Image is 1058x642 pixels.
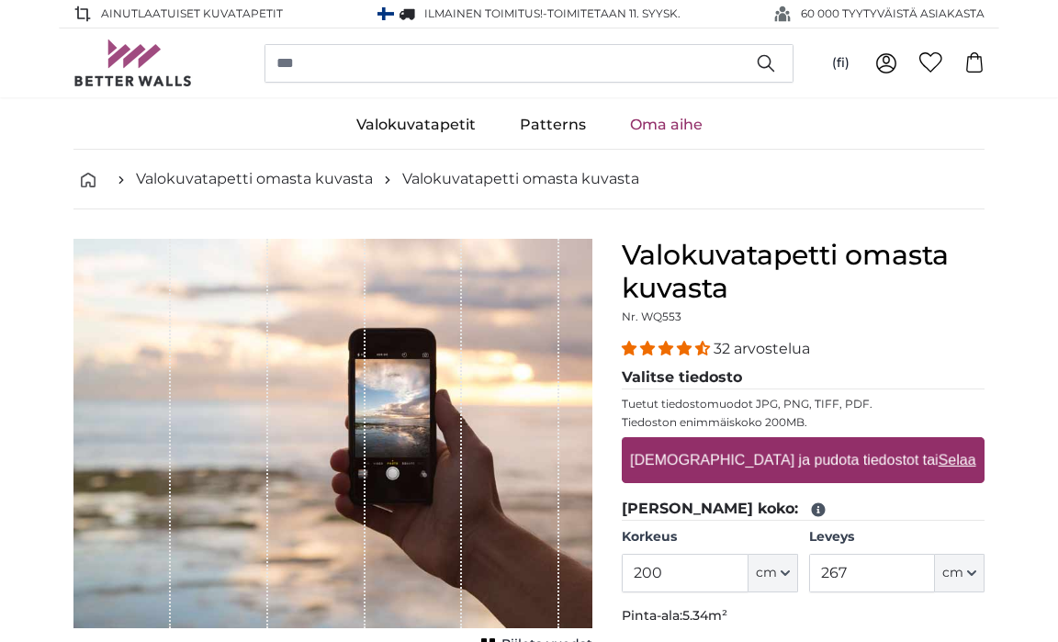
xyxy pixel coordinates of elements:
[547,6,681,20] span: Toimitetaan 11. syysk.
[622,528,797,546] label: Korkeus
[939,452,976,467] u: Selaa
[682,607,727,624] span: 5.34m²
[73,150,985,209] nav: breadcrumbs
[622,366,985,389] legend: Valitse tiedosto
[543,6,681,20] span: -
[608,101,725,149] a: Oma aihe
[622,239,985,305] h1: Valokuvatapetti omasta kuvasta
[809,528,985,546] label: Leveys
[801,6,985,22] span: 60 000 TYYTYVÄISTÄ ASIAKASTA
[622,415,985,430] p: Tiedoston enimmäiskoko 200MB.
[622,397,985,411] p: Tuetut tiedostomuodot JPG, PNG, TIFF, PDF.
[942,564,963,582] span: cm
[622,607,985,625] p: Pinta-ala:
[101,6,283,22] span: AINUTLAATUISET Kuvatapetit
[623,442,983,479] label: [DEMOGRAPHIC_DATA] ja pudota tiedostot tai
[756,564,777,582] span: cm
[622,498,985,521] legend: [PERSON_NAME] koko:
[136,168,373,190] a: Valokuvatapetti omasta kuvasta
[334,101,498,149] a: Valokuvatapetit
[377,7,394,20] img: Suomi
[498,101,608,149] a: Patterns
[935,554,985,592] button: cm
[402,168,639,190] a: Valokuvatapetti omasta kuvasta
[424,6,543,20] span: Ilmainen toimitus!
[714,340,810,357] span: 32 arvostelua
[748,554,798,592] button: cm
[817,47,864,80] button: (fi)
[622,310,681,323] span: Nr. WQ553
[73,39,193,86] img: Betterwalls
[622,340,714,357] span: 4.31 stars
